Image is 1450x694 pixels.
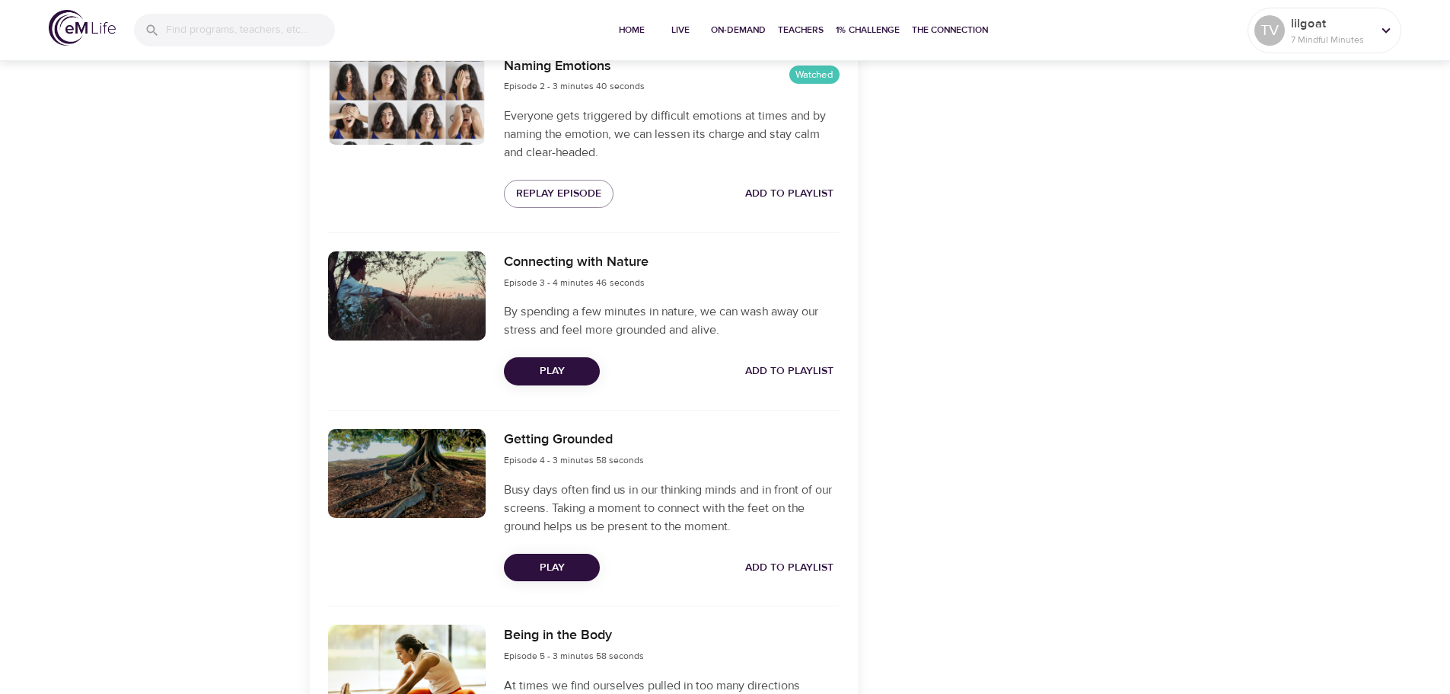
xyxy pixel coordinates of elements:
span: Episode 2 - 3 minutes 40 seconds [504,80,645,92]
button: Add to Playlist [739,180,840,208]
p: Busy days often find us in our thinking minds and in front of our screens. Taking a moment to con... [504,481,839,536]
h6: Connecting with Nature [504,251,649,273]
span: Play [516,558,588,577]
button: Play [504,554,600,582]
span: Play [516,362,588,381]
button: Add to Playlist [739,357,840,385]
span: Home [613,22,650,38]
span: Episode 4 - 3 minutes 58 seconds [504,454,644,466]
img: logo [49,10,116,46]
span: Watched [789,68,840,82]
p: By spending a few minutes in nature, we can wash away our stress and feel more grounded and alive. [504,302,839,339]
h6: Being in the Body [504,625,644,647]
button: Play [504,357,600,385]
span: Replay Episode [516,184,601,203]
button: Replay Episode [504,180,613,208]
span: Teachers [778,22,824,38]
input: Find programs, teachers, etc... [166,14,335,46]
span: 1% Challenge [836,22,900,38]
span: Live [662,22,699,38]
span: On-Demand [711,22,766,38]
span: Episode 3 - 4 minutes 46 seconds [504,277,645,289]
span: Add to Playlist [745,558,833,577]
h6: Naming Emotions [504,56,645,78]
span: Add to Playlist [745,184,833,203]
p: Everyone gets triggered by difficult emotions at times and by naming the emotion, we can lessen i... [504,107,839,162]
span: Episode 5 - 3 minutes 58 seconds [504,650,644,662]
h6: Getting Grounded [504,429,644,451]
span: Add to Playlist [745,362,833,381]
span: The Connection [912,22,988,38]
button: Add to Playlist [739,554,840,582]
p: 7 Mindful Minutes [1291,33,1372,46]
div: TV [1254,15,1285,46]
p: lilgoat [1291,14,1372,33]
